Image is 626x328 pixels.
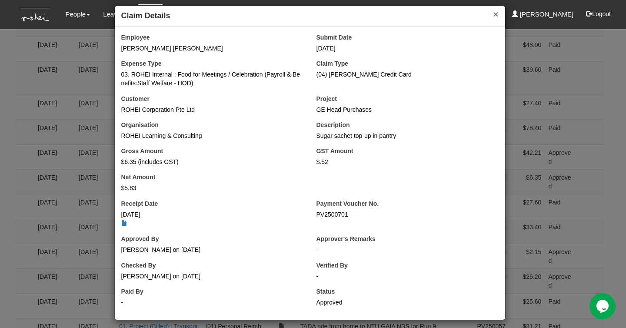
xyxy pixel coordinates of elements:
[121,245,303,254] div: [PERSON_NAME] on [DATE]
[121,272,303,281] div: [PERSON_NAME] on [DATE]
[316,234,376,243] label: Approver's Remarks
[121,44,303,53] div: [PERSON_NAME] [PERSON_NAME]
[316,94,337,103] label: Project
[121,157,303,166] div: $6.35 (includes GST)
[121,184,303,192] div: $5.83
[316,147,353,155] label: GST Amount
[121,199,158,208] label: Receipt Date
[316,298,499,307] div: Approved
[121,11,170,20] b: Claim Details
[316,105,499,114] div: GE Head Purchases
[121,147,163,155] label: Gross Amount
[316,120,350,129] label: Description
[121,59,162,68] label: Expense Type
[121,234,159,243] label: Approved By
[316,272,499,281] div: -
[121,298,303,307] div: -
[121,131,303,140] div: ROHEI Learning & Consulting
[316,261,348,270] label: Verified By
[316,44,499,53] div: [DATE]
[121,173,156,181] label: Net Amount
[316,33,352,42] label: Submit Date
[589,293,617,319] iframe: chat widget
[493,10,498,19] button: ×
[316,157,499,166] div: $.52
[121,94,150,103] label: Customer
[121,210,303,228] div: [DATE]
[316,59,349,68] label: Claim Type
[121,70,303,87] div: 03. ROHEI Internal : Food for Meetings / Celebration (Payroll & Benefits:Staff Welfare - HOD)
[121,287,143,296] label: Paid By
[316,199,379,208] label: Payment Voucher No.
[121,261,156,270] label: Checked By
[316,131,499,140] div: Sugar sachet top-up in pantry
[121,105,303,114] div: ROHEI Corporation Pte Ltd
[121,33,150,42] label: Employee
[316,70,499,79] div: (04) [PERSON_NAME] Credit Card
[121,120,159,129] label: Organisation
[316,287,335,296] label: Status
[316,210,499,219] div: PV2500701
[316,245,499,254] div: -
